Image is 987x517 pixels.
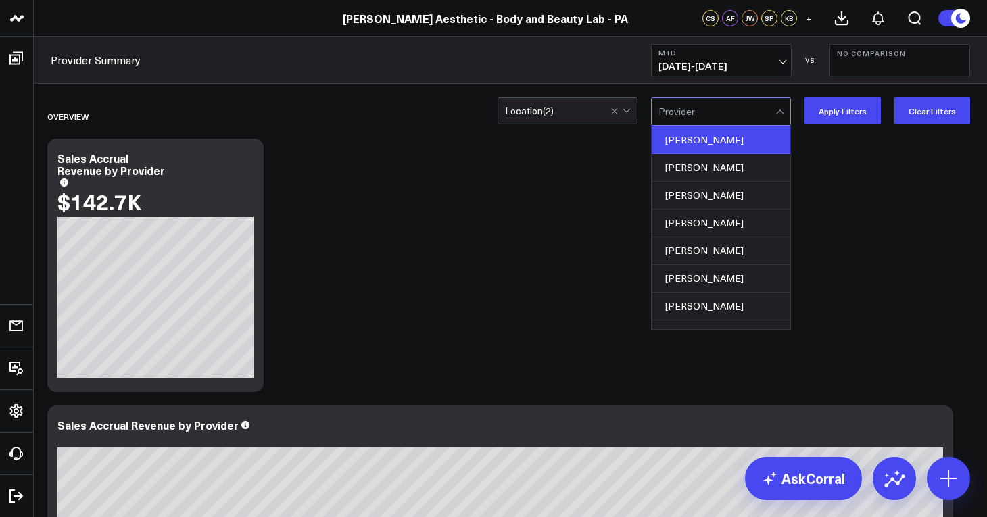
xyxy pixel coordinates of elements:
a: AskCorral [745,457,862,500]
div: [PERSON_NAME] [652,210,790,237]
span: + [806,14,812,23]
div: [PERSON_NAME] [652,265,790,293]
div: CS [702,10,719,26]
div: [PERSON_NAME] [652,154,790,182]
div: $142.7K [57,189,142,214]
div: VS [798,56,823,64]
a: Provider Summary [51,53,141,68]
b: MTD [658,49,784,57]
div: AF [722,10,738,26]
div: [PERSON_NAME] [652,237,790,265]
div: Location ( 2 ) [505,105,554,116]
div: [PERSON_NAME] [652,126,790,154]
span: [DATE] - [DATE] [658,61,784,72]
button: No Comparison [829,44,970,76]
a: [PERSON_NAME] Aesthetic - Body and Beauty Lab - PA [343,11,628,26]
button: + [800,10,817,26]
b: No Comparison [837,49,963,57]
div: Sales Accrual Revenue by Provider [57,418,239,433]
div: [PERSON_NAME] [652,182,790,210]
div: Overview [47,101,89,132]
div: [PERSON_NAME] [652,293,790,320]
div: Sales Accrual Revenue by Provider [57,151,165,178]
button: Clear Filters [894,97,970,124]
div: SP [761,10,777,26]
button: Apply Filters [804,97,881,124]
div: JW [742,10,758,26]
div: KB [781,10,797,26]
div: [PERSON_NAME] [652,320,790,348]
button: MTD[DATE]-[DATE] [651,44,792,76]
